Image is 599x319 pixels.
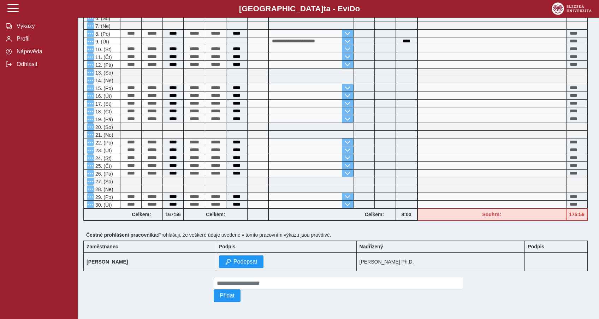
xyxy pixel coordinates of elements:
span: 10. (St) [94,47,112,52]
span: 18. (Čt) [94,109,112,114]
b: Nadřízený [360,244,383,249]
span: 6. (So) [94,16,110,21]
button: Menu [87,84,94,91]
span: 12. (Pá) [94,62,113,68]
span: 27. (So) [94,179,113,184]
span: 7. (Ne) [94,23,111,29]
button: Menu [87,100,94,107]
button: Menu [87,14,94,22]
button: Menu [87,108,94,115]
button: Menu [87,69,94,76]
button: Menu [87,178,94,185]
button: Menu [87,61,94,68]
span: o [355,4,360,13]
span: 19. (Pá) [94,117,113,122]
b: Celkem: [354,212,396,217]
button: Přidat [214,289,241,302]
b: Čestné prohlášení pracovníka: [86,232,158,238]
div: Prohlašuji, že veškeré údaje uvedené v tomto pracovním výkazu jsou pravdivé. [83,229,593,241]
span: D [349,4,355,13]
button: Menu [87,46,94,53]
button: Menu [87,170,94,177]
b: Podpis [528,244,544,249]
button: Menu [87,92,94,99]
span: 9. (Út) [94,39,109,45]
span: 15. (Po) [94,85,113,91]
td: [PERSON_NAME] Ph.D. [356,253,525,271]
span: 23. (Út) [94,148,112,153]
button: Podepsat [219,255,263,268]
div: Fond pracovní doby (176 h) a součet hodin (175:56 h) se neshodují! [418,208,567,221]
span: 22. (Po) [94,140,113,146]
b: Souhrn: [482,212,501,217]
span: 16. (Út) [94,93,112,99]
b: [GEOGRAPHIC_DATA] a - Evi [21,4,578,13]
span: Podepsat [233,259,257,265]
b: [PERSON_NAME] [87,259,128,265]
span: 13. (So) [94,70,113,76]
button: Menu [87,22,94,29]
button: Menu [87,193,94,200]
b: Podpis [219,244,236,249]
img: logo_web_su.png [552,2,592,15]
b: Celkem: [120,212,162,217]
span: t [324,4,326,13]
button: Menu [87,201,94,208]
span: Nápověda [14,48,72,55]
span: 14. (Ne) [94,78,113,83]
button: Menu [87,116,94,123]
b: Celkem: [184,212,247,217]
span: 8. (Po) [94,31,110,37]
button: Menu [87,30,94,37]
button: Menu [87,123,94,130]
span: Profil [14,36,72,42]
b: Zaměstnanec [87,244,118,249]
span: 29. (Po) [94,194,113,200]
span: Přidat [220,293,235,299]
span: 30. (Út) [94,202,112,208]
button: Menu [87,139,94,146]
button: Menu [87,162,94,169]
button: Menu [87,53,94,60]
span: 20. (So) [94,124,113,130]
span: 11. (Čt) [94,54,112,60]
span: Výkazy [14,23,72,29]
button: Menu [87,131,94,138]
span: Odhlásit [14,61,72,67]
b: 175:56 [567,212,587,217]
span: 26. (Pá) [94,171,113,177]
b: 167:56 [163,212,183,217]
button: Menu [87,185,94,193]
div: Fond pracovní doby (176 h) a součet hodin (175:56 h) se neshodují! [567,208,588,221]
b: 8:00 [396,212,417,217]
button: Menu [87,154,94,161]
span: 25. (Čt) [94,163,112,169]
button: Menu [87,38,94,45]
span: 21. (Ne) [94,132,113,138]
button: Menu [87,77,94,84]
span: 24. (St) [94,155,112,161]
span: 17. (St) [94,101,112,107]
span: 28. (Ne) [94,187,113,192]
button: Menu [87,147,94,154]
